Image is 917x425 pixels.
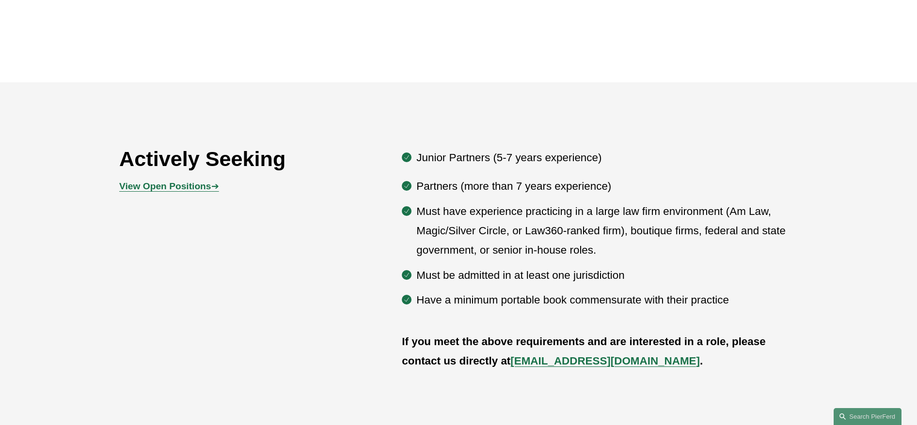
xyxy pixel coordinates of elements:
a: View Open Positions➔ [119,181,219,191]
p: Partners (more than 7 years experience) [416,177,798,196]
a: [EMAIL_ADDRESS][DOMAIN_NAME] [510,355,700,367]
p: Have a minimum portable book commensurate with their practice [416,290,798,310]
strong: View Open Positions [119,181,211,191]
strong: If you meet the above requirements and are interested in a role, please contact us directly at [402,335,769,367]
p: Must have experience practicing in a large law firm environment (Am Law, Magic/Silver Circle, or ... [416,202,798,260]
h2: Actively Seeking [119,146,346,171]
strong: . [700,355,703,367]
p: Must be admitted in at least one jurisdiction [416,266,798,285]
a: Search this site [834,408,901,425]
span: ➔ [119,181,219,191]
p: Junior Partners (5-7 years experience) [416,148,798,167]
